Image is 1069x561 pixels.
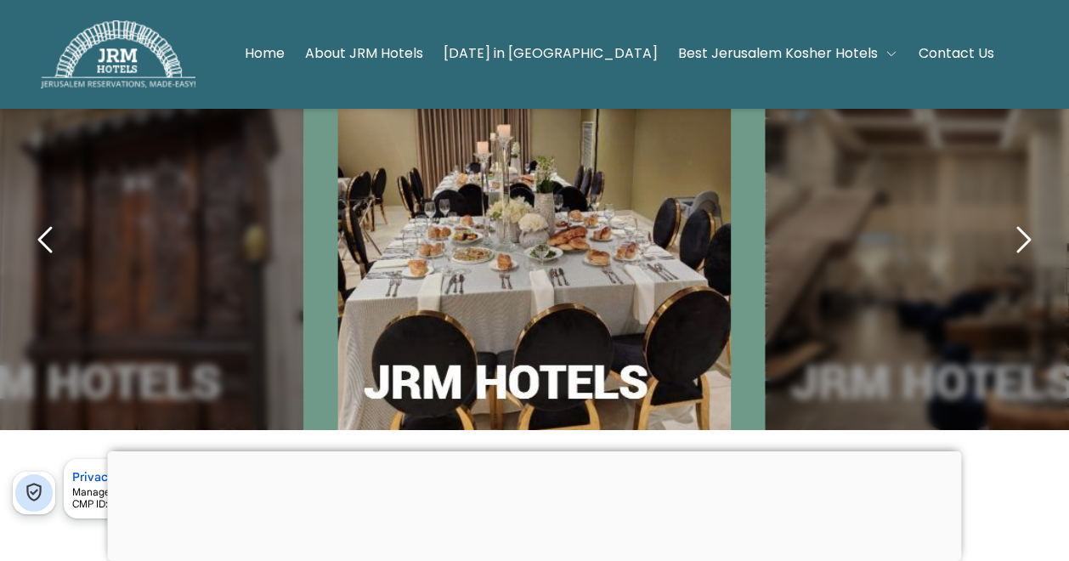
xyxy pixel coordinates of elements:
[678,43,878,64] span: Best Jerusalem Kosher Hotels
[17,211,75,269] button: previous
[305,38,423,69] a: About JRM Hotels
[444,38,658,69] a: [DATE] in [GEOGRAPHIC_DATA]
[108,451,962,557] iframe: Advertisement
[994,211,1052,269] button: next
[41,20,195,88] img: JRM Hotels
[678,38,898,69] button: Best Jerusalem Kosher Hotels
[919,38,994,69] a: Contact Us
[245,38,285,69] a: Home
